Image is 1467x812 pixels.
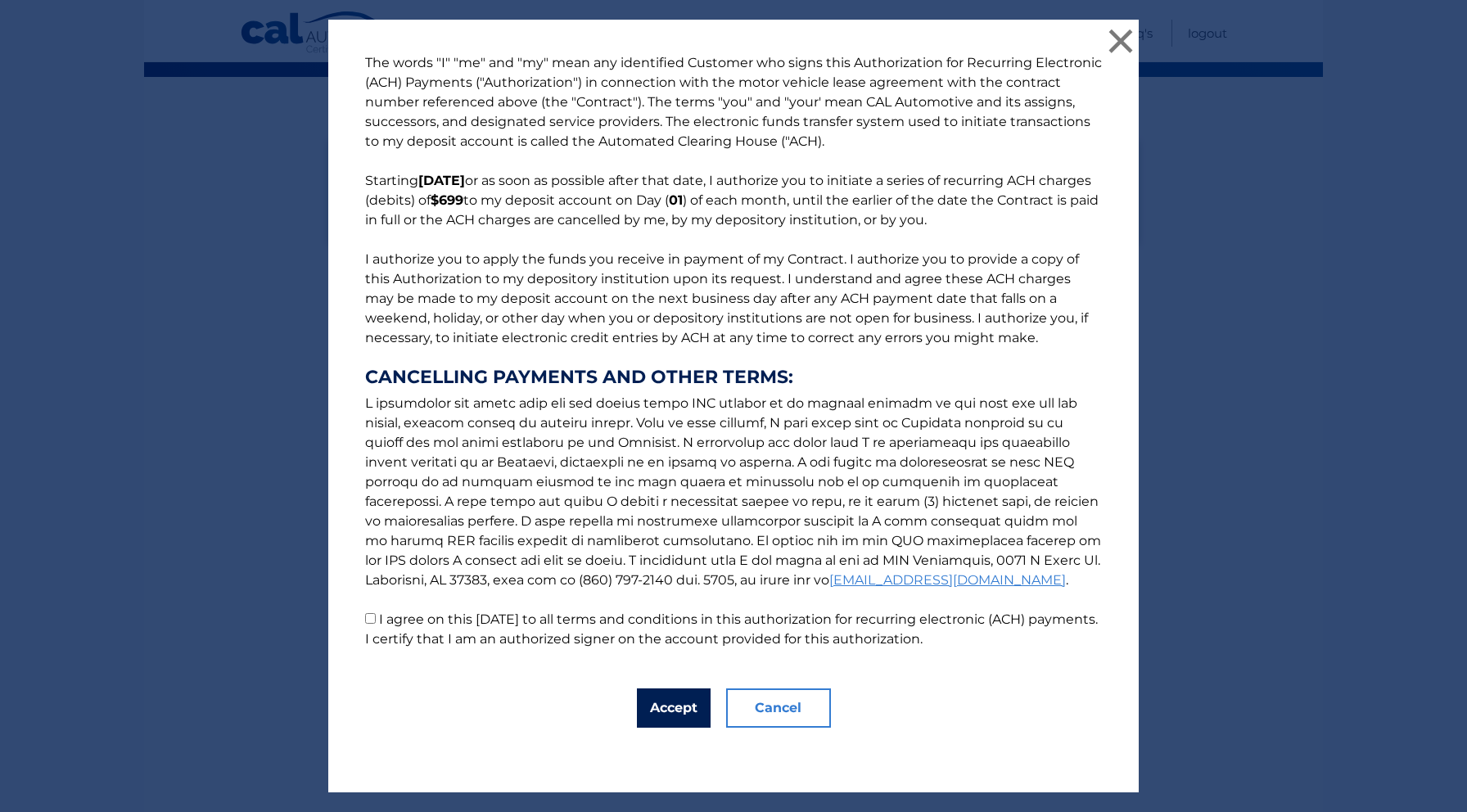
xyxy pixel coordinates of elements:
[637,688,711,728] button: Accept
[431,192,463,208] b: $699
[669,192,683,208] b: 01
[829,572,1066,588] a: [EMAIL_ADDRESS][DOMAIN_NAME]
[365,368,1102,387] strong: CANCELLING PAYMENTS AND OTHER TERMS:
[365,611,1098,647] label: I agree on this [DATE] to all terms and conditions in this authorization for recurring electronic...
[349,53,1118,649] p: The words "I" "me" and "my" mean any identified Customer who signs this Authorization for Recurri...
[418,173,465,188] b: [DATE]
[726,688,831,728] button: Cancel
[1104,25,1137,57] button: ×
